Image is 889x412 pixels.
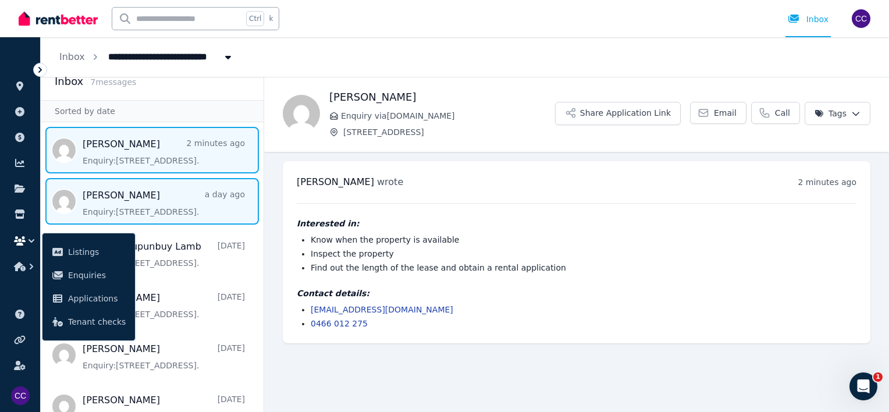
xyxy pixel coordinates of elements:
a: [EMAIL_ADDRESS][DOMAIN_NAME] [311,305,453,314]
img: chelsea clarke [11,386,30,405]
a: [PERSON_NAME][DATE]Enquiry:[STREET_ADDRESS]. [83,291,245,320]
span: Call [775,107,790,119]
a: Applications [47,287,130,310]
img: RentBetter [19,10,98,27]
h4: Contact details: [297,287,856,299]
a: Tenant checks [47,310,130,333]
li: Find out the length of the lease and obtain a rental application [311,262,856,274]
h4: Interested in: [297,218,856,229]
div: Inbox [788,13,828,25]
div: Sorted by date [41,100,264,122]
a: Enquiries [47,264,130,287]
button: Tags [805,102,870,125]
time: 2 minutes ago [798,177,856,187]
span: Tenant checks [68,315,126,329]
a: Listings [47,240,130,264]
span: 1 [873,372,883,382]
span: [STREET_ADDRESS] [343,126,555,138]
span: Enquiry via [DOMAIN_NAME] [341,110,555,122]
a: Call [751,102,800,124]
span: Applications [68,292,126,306]
a: Callum Lulupunbuy Lamb[DATE]Enquiry:[STREET_ADDRESS]. [83,240,245,269]
a: [PERSON_NAME][DATE]Enquiry:[STREET_ADDRESS]. [83,342,245,371]
button: Share Application Link [555,102,681,125]
li: Know when the property is available [311,234,856,246]
h1: [PERSON_NAME] [329,89,555,105]
span: wrote [377,176,403,187]
li: Inspect the property [311,248,856,260]
span: Enquiries [68,268,126,282]
p: The Trend Micro Maximum Security settings have been synced to the Trend Micro Security. [5,27,180,48]
span: Email [714,107,737,119]
a: 0466 012 275 [311,319,368,328]
span: Listings [68,245,126,259]
span: Ctrl [246,11,264,26]
iframe: Intercom live chat [849,372,877,400]
span: [PERSON_NAME] [297,176,374,187]
a: [PERSON_NAME]2 minutes agoEnquiry:[STREET_ADDRESS]. [83,137,245,166]
span: Tags [815,108,847,119]
nav: Breadcrumb [41,37,253,77]
h2: Inbox [55,73,83,90]
a: Email [690,102,746,124]
a: Inbox [59,51,85,62]
span: 7 message s [90,77,136,87]
img: chelsea clarke [852,9,870,28]
a: [PERSON_NAME]a day agoEnquiry:[STREET_ADDRESS]. [83,189,245,218]
span: k [269,14,273,23]
img: Bijendra Thapa [283,95,320,132]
